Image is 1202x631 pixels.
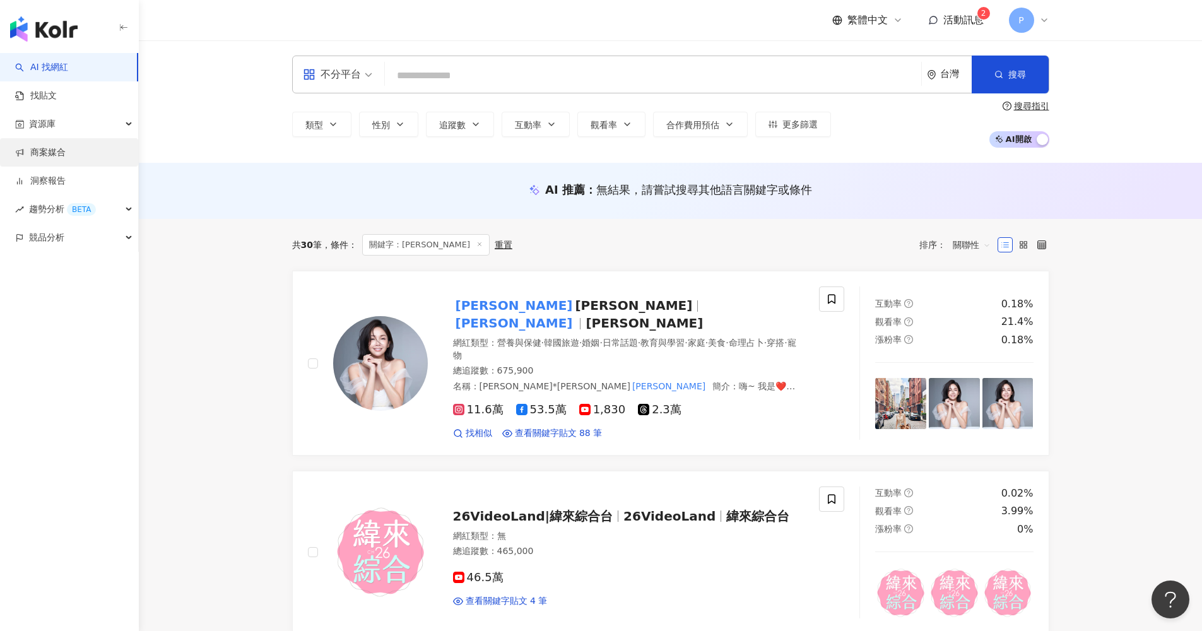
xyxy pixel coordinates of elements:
div: BETA [67,203,96,216]
button: 追蹤數 [426,112,494,137]
span: 搜尋 [1008,69,1026,80]
span: [PERSON_NAME]*[PERSON_NAME] [480,381,631,391]
span: question-circle [904,317,913,326]
span: · [579,338,582,348]
span: 53.5萬 [516,403,567,416]
span: 1,830 [579,403,626,416]
img: post-image [929,378,980,429]
span: 婚姻 [582,338,599,348]
a: searchAI 找網紅 [15,61,68,74]
span: 命理占卜 [729,338,764,348]
div: 共 筆 [292,240,322,250]
span: 漲粉率 [875,334,902,345]
a: 商案媒合 [15,146,66,159]
span: 資源庫 [29,110,56,138]
span: 嗨~ 我是❤️ [739,381,795,391]
span: 合作費用預估 [666,120,719,130]
button: 更多篩選 [755,112,831,137]
span: 觀看率 [591,120,617,130]
div: 網紅類型 ： [453,337,804,362]
span: · [541,338,544,348]
div: 不分平台 [303,64,361,85]
span: · [726,338,728,348]
span: rise [15,205,24,214]
div: 3.99% [1001,504,1034,518]
div: 0% [1017,522,1033,536]
span: 韓國旅遊 [544,338,579,348]
span: 互動率 [515,120,541,130]
span: 無結果，請嘗試搜尋其他語言關鍵字或條件 [596,183,812,196]
button: 類型 [292,112,351,137]
span: 教育與學習 [640,338,685,348]
div: 總追蹤數 ： 675,900 [453,365,804,377]
span: 26VideoLand [623,509,716,524]
span: P [1018,13,1023,27]
mark: [PERSON_NAME] [453,295,575,315]
span: 找相似 [466,427,492,440]
span: question-circle [1003,102,1011,110]
span: · [638,338,640,348]
span: question-circle [904,524,913,533]
span: 條件 ： [322,240,357,250]
img: KOL Avatar [333,316,428,411]
span: 類型 [305,120,323,130]
span: 營養與保健 [497,338,541,348]
div: 網紅類型 ： 無 [453,530,804,543]
span: 趨勢分析 [29,195,96,223]
span: 2 [981,9,986,18]
span: [PERSON_NAME] [586,315,703,331]
span: 互動率 [875,488,902,498]
div: 搜尋指引 [1014,101,1049,111]
span: question-circle [904,299,913,308]
div: 排序： [919,235,998,255]
a: 找貼文 [15,90,57,102]
span: 穿搭 [767,338,784,348]
div: 重置 [495,240,512,250]
div: 總追蹤數 ： 465,000 [453,545,804,558]
div: 0.02% [1001,487,1034,500]
span: 追蹤數 [439,120,466,130]
span: · [599,338,602,348]
span: 查看關鍵字貼文 88 筆 [515,427,603,440]
img: logo [10,16,78,42]
a: 洞察報告 [15,175,66,187]
span: 繁體中文 [847,13,888,27]
img: post-image [875,567,926,618]
div: 0.18% [1001,297,1034,311]
span: 名稱 ： [453,381,707,391]
mark: [PERSON_NAME] [453,392,530,406]
button: 性別 [359,112,418,137]
span: question-circle [904,335,913,344]
img: post-image [929,567,980,618]
span: 關鍵字：[PERSON_NAME] [362,234,490,256]
img: KOL Avatar [333,505,428,599]
span: environment [927,70,936,80]
div: AI 推薦 ： [545,182,812,198]
a: KOL Avatar[PERSON_NAME][PERSON_NAME][PERSON_NAME][PERSON_NAME]網紅類型：營養與保健·韓國旅遊·婚姻·日常話題·教育與學習·家庭·美食... [292,271,1049,455]
span: · [764,338,767,348]
span: appstore [303,68,315,81]
div: 台灣 [940,69,972,80]
span: · [784,338,787,348]
button: 觀看率 [577,112,645,137]
span: question-circle [904,506,913,515]
span: 46.5萬 [453,571,504,584]
span: 關聯性 [953,235,991,255]
a: 查看關鍵字貼文 4 筆 [453,595,548,608]
img: post-image [982,378,1034,429]
span: [PERSON_NAME] [575,298,692,313]
span: 競品分析 [29,223,64,252]
button: 搜尋 [972,56,1049,93]
span: 美食 [708,338,726,348]
span: 11.6萬 [453,403,504,416]
span: 更多篩選 [782,119,818,129]
span: 緯來綜合台 [726,509,789,524]
span: 漲粉率 [875,524,902,534]
sup: 2 [977,7,990,20]
span: 互動率 [875,298,902,309]
div: 0.18% [1001,333,1034,347]
img: post-image [875,378,926,429]
span: 觀看率 [875,506,902,516]
iframe: Help Scout Beacon - Open [1152,581,1189,618]
span: · [685,338,687,348]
